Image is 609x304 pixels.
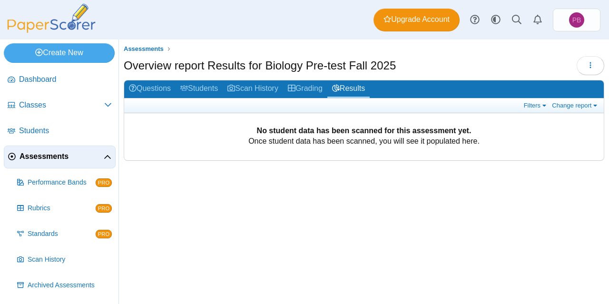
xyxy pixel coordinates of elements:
h1: Overview report Results for Biology Pre-test Fall 2025 [124,58,396,74]
a: Questions [124,80,176,98]
a: Assessments [121,43,166,55]
span: PRO [96,178,112,187]
a: Rubrics PRO [13,197,116,220]
span: Archived Assessments [28,281,112,290]
span: Dashboard [19,74,112,85]
a: Change report [550,101,601,109]
a: Alerts [527,10,548,30]
a: Classes [4,94,116,117]
a: Students [4,120,116,143]
span: PRO [96,230,112,238]
span: Classes [19,100,104,110]
a: Create New [4,43,115,62]
span: Standards [28,229,96,239]
a: Paul Bankole [553,9,600,31]
span: Students [19,126,112,136]
div: Once student data has been scanned, you will see it populated here. [129,116,599,157]
span: Assessments [124,45,164,52]
a: PaperScorer [4,26,99,34]
a: Dashboard [4,69,116,91]
span: Rubrics [28,204,96,213]
span: Assessments [20,151,104,162]
a: Filters [521,101,550,109]
span: Scan History [28,255,112,265]
span: Paul Bankole [569,12,584,28]
a: Results [327,80,370,98]
a: Scan History [13,248,116,271]
a: Standards PRO [13,223,116,245]
a: Performance Bands PRO [13,171,116,194]
span: PRO [96,204,112,213]
a: Students [176,80,223,98]
span: Paul Bankole [572,17,581,23]
b: No student data has been scanned for this assessment yet. [257,127,471,135]
a: Scan History [223,80,283,98]
span: Upgrade Account [383,14,450,25]
a: Upgrade Account [373,9,460,31]
a: Archived Assessments [13,274,116,297]
a: Grading [283,80,327,98]
span: Performance Bands [28,178,96,187]
a: Assessments [4,146,116,168]
img: PaperScorer [4,4,99,33]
